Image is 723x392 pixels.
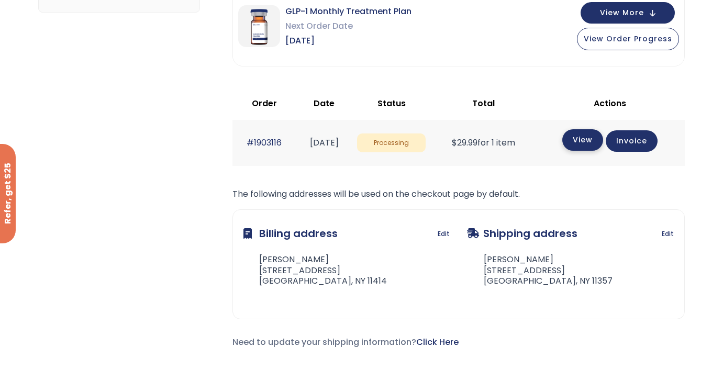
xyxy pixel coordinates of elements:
[232,187,685,201] p: The following addresses will be used on the checkout page by default.
[252,97,277,109] span: Order
[606,130,658,152] a: Invoice
[467,220,577,247] h3: Shipping address
[438,227,450,241] a: Edit
[285,19,411,33] span: Next Order Date
[285,33,411,48] span: [DATE]
[310,137,339,149] time: [DATE]
[577,28,679,50] button: View Order Progress
[562,129,603,151] a: View
[472,97,495,109] span: Total
[243,220,338,247] h3: Billing address
[357,133,426,153] span: Processing
[600,9,644,16] span: View More
[581,2,675,24] button: View More
[452,137,477,149] span: 29.99
[285,4,411,19] span: GLP-1 Monthly Treatment Plan
[584,33,672,44] span: View Order Progress
[243,254,387,287] address: [PERSON_NAME] [STREET_ADDRESS] [GEOGRAPHIC_DATA], NY 11414
[377,97,406,109] span: Status
[452,137,457,149] span: $
[416,336,459,348] a: Click Here
[232,336,459,348] span: Need to update your shipping information?
[662,227,674,241] a: Edit
[314,97,335,109] span: Date
[594,97,626,109] span: Actions
[431,120,535,165] td: for 1 item
[247,137,282,149] a: #1903116
[467,254,613,287] address: [PERSON_NAME] [STREET_ADDRESS] [GEOGRAPHIC_DATA], NY 11357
